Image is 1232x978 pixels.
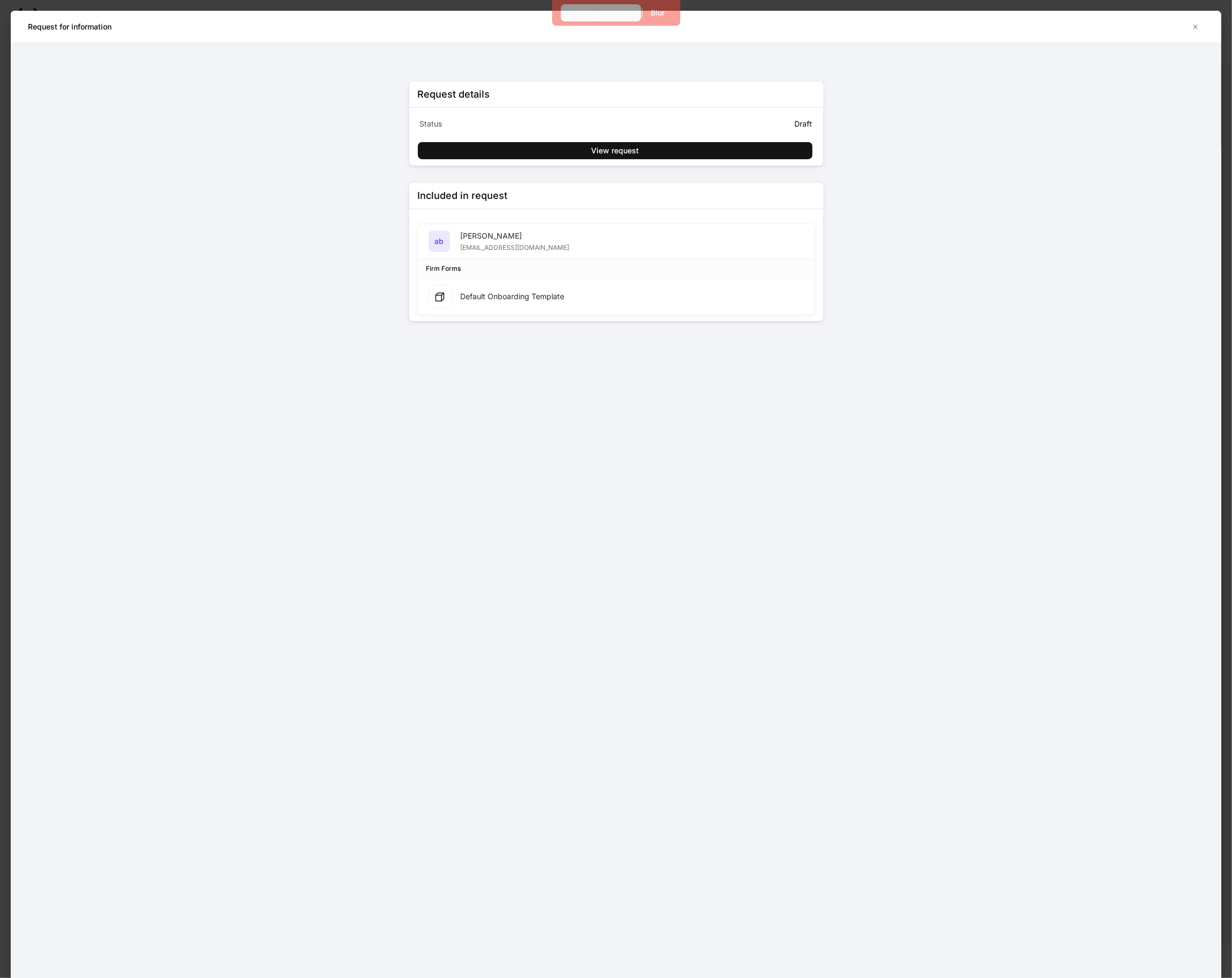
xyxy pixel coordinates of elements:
[795,118,813,129] p: Draft
[28,21,112,32] h5: Request for information
[591,145,639,156] div: View request
[426,263,461,273] div: Firm Forms
[461,241,570,252] div: [EMAIL_ADDRESS][DOMAIN_NAME]
[418,142,813,159] button: View request
[567,8,634,18] div: Exit Impersonation
[461,291,565,302] div: Default Onboarding Template
[461,231,570,241] div: [PERSON_NAME]
[434,236,444,247] h5: ab
[651,8,665,18] div: Blur
[420,118,614,129] p: Status
[418,189,508,202] div: Included in request
[418,88,490,101] div: Request details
